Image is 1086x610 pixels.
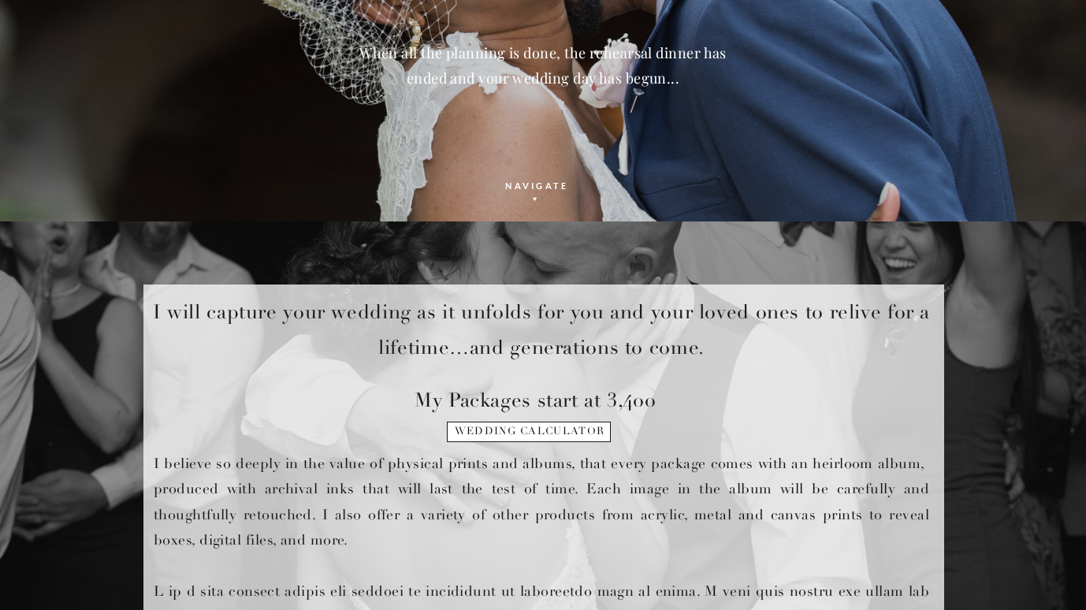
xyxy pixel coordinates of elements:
p: My Packages start at 3,400 [415,382,669,414]
h2: When all the planning is done, the rehearsal dinner has ended and your wedding day has begun... [351,40,735,108]
h3: I will capture your wedding as it unfolds for you and your loved ones to relive for a lifetime…an... [147,294,936,360]
a: navigate [489,178,586,198]
a: wedding calculator [449,426,610,448]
